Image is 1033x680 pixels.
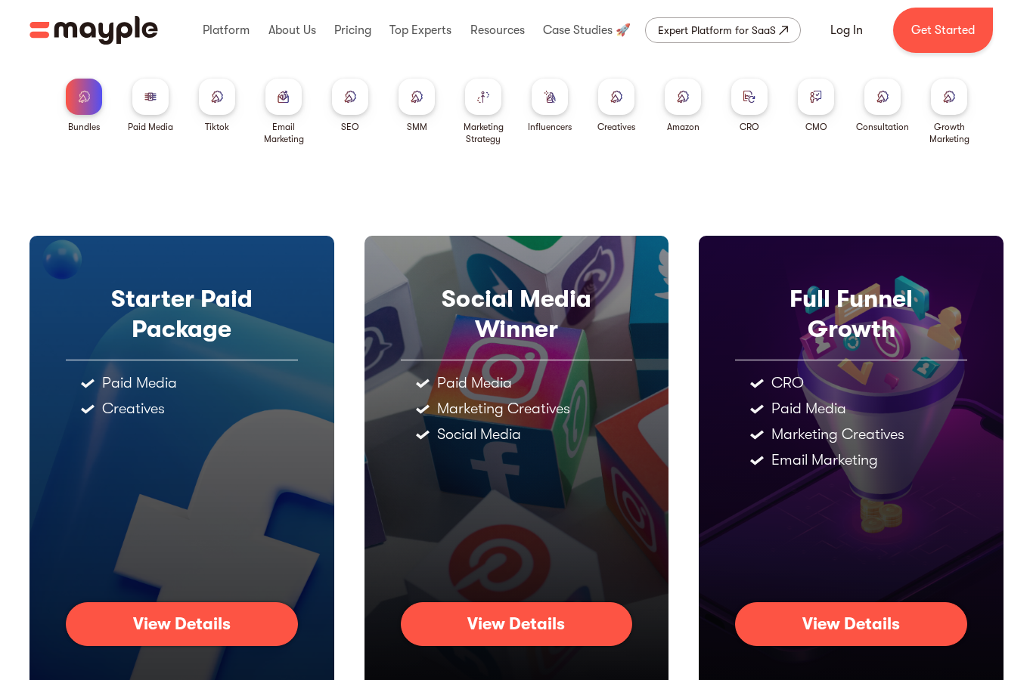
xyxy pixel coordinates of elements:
[740,121,759,133] div: CRO
[205,121,229,133] div: Tiktok
[102,376,177,391] div: Paid Media
[467,614,565,634] div: View Details
[771,427,904,442] div: Marketing Creatives
[199,79,235,133] a: Tiktok
[735,602,967,646] a: View Details
[771,401,846,416] div: Paid Media
[341,121,359,133] div: SEO
[731,79,768,133] a: CRO
[29,16,158,45] img: Mayple logo
[856,79,909,133] a: Consultation
[256,79,311,145] a: Email Marketing
[893,8,993,53] a: Get Started
[798,79,834,133] a: CMO
[256,121,311,145] div: Email Marketing
[467,6,529,54] div: Resources
[399,79,435,133] a: SMM
[199,6,253,54] div: Platform
[528,121,572,133] div: Influencers
[922,121,976,145] div: Growth Marketing
[265,6,320,54] div: About Us
[645,17,801,43] a: Expert Platform for SaaS
[597,79,635,133] a: Creatives
[128,121,173,133] div: Paid Media
[856,121,909,133] div: Consultation
[332,79,368,133] a: SEO
[66,602,298,646] a: View Details
[812,12,881,48] a: Log In
[922,79,976,145] a: Growth Marketing
[802,614,900,634] div: View Details
[133,614,231,634] div: View Details
[597,121,635,133] div: Creatives
[771,376,804,391] div: CRO
[401,284,633,345] div: Social Media Winner
[68,121,100,133] div: Bundles
[437,427,521,442] div: Social Media
[771,453,878,468] div: Email Marketing
[805,121,827,133] div: CMO
[456,79,510,145] a: Marketing Strategy
[29,16,158,45] a: home
[735,284,967,345] div: Full Funnel Growth
[128,79,173,133] a: Paid Media
[665,79,701,133] a: Amazon
[437,376,512,391] div: Paid Media
[386,6,455,54] div: Top Experts
[401,602,633,646] a: View Details
[437,401,570,416] div: Marketing Creatives
[528,79,572,133] a: Influencers
[102,401,165,416] div: Creatives
[330,6,375,54] div: Pricing
[66,284,298,345] div: Starter Paid Package
[658,21,776,39] div: Expert Platform for SaaS
[66,79,102,133] a: Bundles
[456,121,510,145] div: Marketing Strategy
[667,121,700,133] div: Amazon
[407,121,427,133] div: SMM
